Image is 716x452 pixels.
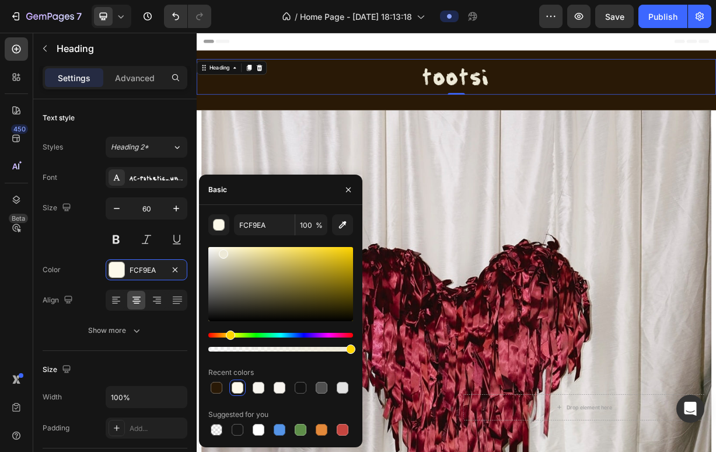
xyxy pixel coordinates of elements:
[43,320,187,341] button: Show more
[130,173,184,183] div: AC-Pathetic_unicode
[9,214,28,223] div: Beta
[648,11,677,23] div: Publish
[316,220,323,231] span: %
[76,9,82,23] p: 7
[115,72,155,84] p: Advanced
[43,265,61,275] div: Color
[43,423,69,433] div: Padding
[43,293,75,308] div: Align
[638,5,687,28] button: Publish
[605,12,624,22] span: Save
[208,409,268,420] div: Suggested for you
[43,200,74,216] div: Size
[208,185,227,195] div: Basic
[130,265,163,276] div: FCF9EA
[58,72,90,84] p: Settings
[1,37,699,82] p: tootsi
[43,392,62,402] div: Width
[208,333,353,338] div: Hue
[111,142,149,152] span: Heading 2*
[676,395,704,423] div: Open Intercom Messenger
[130,423,184,434] div: Add...
[43,142,63,152] div: Styles
[208,367,254,378] div: Recent colors
[595,5,634,28] button: Save
[164,5,211,28] div: Undo/Redo
[234,214,295,235] input: Eg: FFFFFF
[43,172,57,183] div: Font
[295,11,298,23] span: /
[57,41,183,55] p: Heading
[43,362,74,378] div: Size
[88,325,142,336] div: Show more
[5,5,87,28] button: 7
[106,137,187,158] button: Heading 2*
[11,124,28,134] div: 450
[15,42,47,53] div: Heading
[106,387,187,408] input: Auto
[197,33,716,452] iframe: Design area
[43,113,75,123] div: Text style
[300,11,412,23] span: Home Page - [DATE] 18:13:18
